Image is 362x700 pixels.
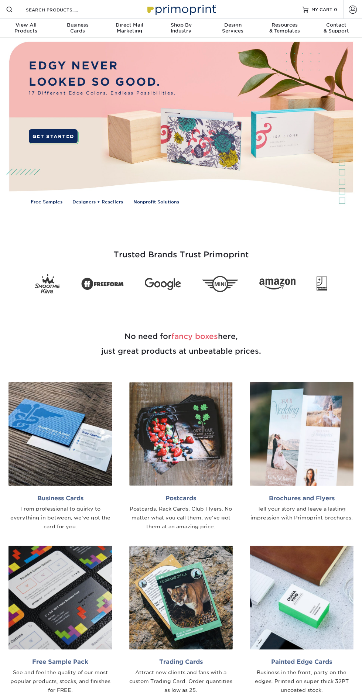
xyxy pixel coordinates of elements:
[8,505,112,531] div: From professional to quirky to everything in between, we've got the card for you.
[29,74,176,90] p: LOOKED SO GOOD.
[144,1,218,17] img: Primoprint
[103,22,155,28] span: Direct Mail
[103,19,155,38] a: Direct MailMarketing
[31,199,62,206] a: Free Samples
[52,19,103,38] a: BusinessCards
[207,22,259,34] div: Services
[6,382,115,531] a: Business Cards From professional to quirky to everything in between, we've got the card for you.
[52,22,103,34] div: Cards
[250,382,354,486] img: Brochures and Flyers
[8,382,112,486] img: Business Cards
[129,668,233,694] div: Attract new clients and fans with a custom Trading Card. Order quantities as low as 25.
[133,199,179,206] a: Nonprofit Solutions
[310,22,362,34] div: & Support
[259,22,310,28] span: Resources
[155,19,207,38] a: Shop ByIndustry
[317,277,327,291] img: Goodwill
[29,58,176,74] p: EDGY NEVER
[259,19,310,38] a: Resources& Templates
[29,90,176,97] span: 17 Different Edge Colors. Endless Possibilities.
[155,22,207,28] span: Shop By
[250,505,354,522] div: Tell your story and leave a lasting impression with Primoprint brochures.
[250,658,354,665] h2: Painted Edge Cards
[207,19,259,38] a: DesignServices
[6,232,356,268] h3: Trusted Brands Trust Primoprint
[52,22,103,28] span: Business
[311,6,332,13] span: MY CART
[202,276,238,292] img: Mini
[310,22,362,28] span: Contact
[250,668,354,694] div: Business in the front, party on the edges. Printed on super thick 32PT uncoated stock.
[126,382,236,531] a: Postcards Postcards. Rack Cards. Club Flyers. No matter what you call them, we've got them at an ...
[29,129,78,144] a: GET STARTED
[155,22,207,34] div: Industry
[129,546,233,649] img: Trading Cards
[8,658,112,665] h2: Free Sample Pack
[6,546,115,694] a: Free Sample Pack See and feel the quality of our most popular products, stocks, and finishes for ...
[8,546,112,649] img: Sample Pack
[259,278,296,289] img: Amazon
[126,546,236,694] a: Trading Cards Attract new clients and fans with a custom Trading Card. Order quantities as low as...
[247,546,356,694] a: Painted Edge Cards Business in the front, party on the edges. Printed on super thick 32PT uncoate...
[250,546,354,649] img: Painted Edge Cards
[129,382,233,486] img: Postcards
[72,199,123,206] a: Designers + Resellers
[259,22,310,34] div: & Templates
[81,275,124,294] img: Freeform
[8,495,112,502] h2: Business Cards
[171,332,218,341] span: fancy boxes
[129,505,233,531] div: Postcards. Rack Cards. Club Flyers. No matter what you call them, we've got them at an amazing pr...
[35,274,61,294] img: Smoothie King
[25,5,97,14] input: SEARCH PRODUCTS.....
[207,22,259,28] span: Design
[8,668,112,694] div: See and feel the quality of our most popular products, stocks, and finishes for FREE.
[129,658,233,665] h2: Trading Cards
[247,382,356,522] a: Brochures and Flyers Tell your story and leave a lasting impression with Primoprint brochures.
[129,495,233,502] h2: Postcards
[310,19,362,38] a: Contact& Support
[103,22,155,34] div: Marketing
[145,278,181,290] img: Google
[334,7,337,12] span: 0
[6,311,356,376] h2: No need for here, just great products at unbeatable prices.
[250,495,354,502] h2: Brochures and Flyers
